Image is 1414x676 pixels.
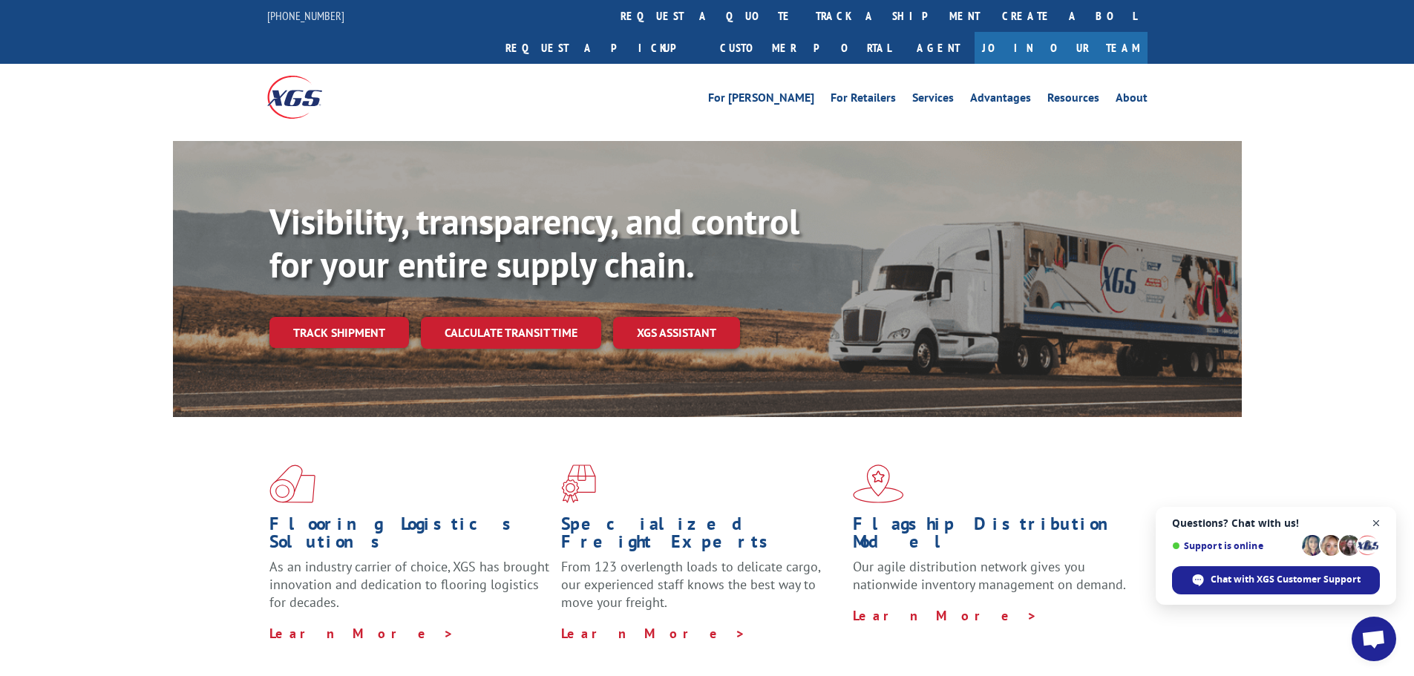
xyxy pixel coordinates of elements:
[853,465,904,503] img: xgs-icon-flagship-distribution-model-red
[269,465,315,503] img: xgs-icon-total-supply-chain-intelligence-red
[1172,566,1380,594] span: Chat with XGS Customer Support
[561,625,746,642] a: Learn More >
[970,92,1031,108] a: Advantages
[613,317,740,349] a: XGS ASSISTANT
[561,465,596,503] img: xgs-icon-focused-on-flooring-red
[561,558,842,624] p: From 123 overlength loads to delicate cargo, our experienced staff knows the best way to move you...
[853,515,1133,558] h1: Flagship Distribution Model
[1047,92,1099,108] a: Resources
[1172,540,1297,551] span: Support is online
[831,92,896,108] a: For Retailers
[902,32,975,64] a: Agent
[269,317,409,348] a: Track shipment
[267,8,344,23] a: [PHONE_NUMBER]
[561,515,842,558] h1: Specialized Freight Experts
[912,92,954,108] a: Services
[853,558,1126,593] span: Our agile distribution network gives you nationwide inventory management on demand.
[421,317,601,349] a: Calculate transit time
[1172,517,1380,529] span: Questions? Chat with us!
[708,92,814,108] a: For [PERSON_NAME]
[853,607,1038,624] a: Learn More >
[269,198,799,287] b: Visibility, transparency, and control for your entire supply chain.
[975,32,1148,64] a: Join Our Team
[269,515,550,558] h1: Flooring Logistics Solutions
[709,32,902,64] a: Customer Portal
[1211,573,1361,586] span: Chat with XGS Customer Support
[269,558,549,611] span: As an industry carrier of choice, XGS has brought innovation and dedication to flooring logistics...
[269,625,454,642] a: Learn More >
[1116,92,1148,108] a: About
[1352,617,1396,661] a: Open chat
[494,32,709,64] a: Request a pickup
